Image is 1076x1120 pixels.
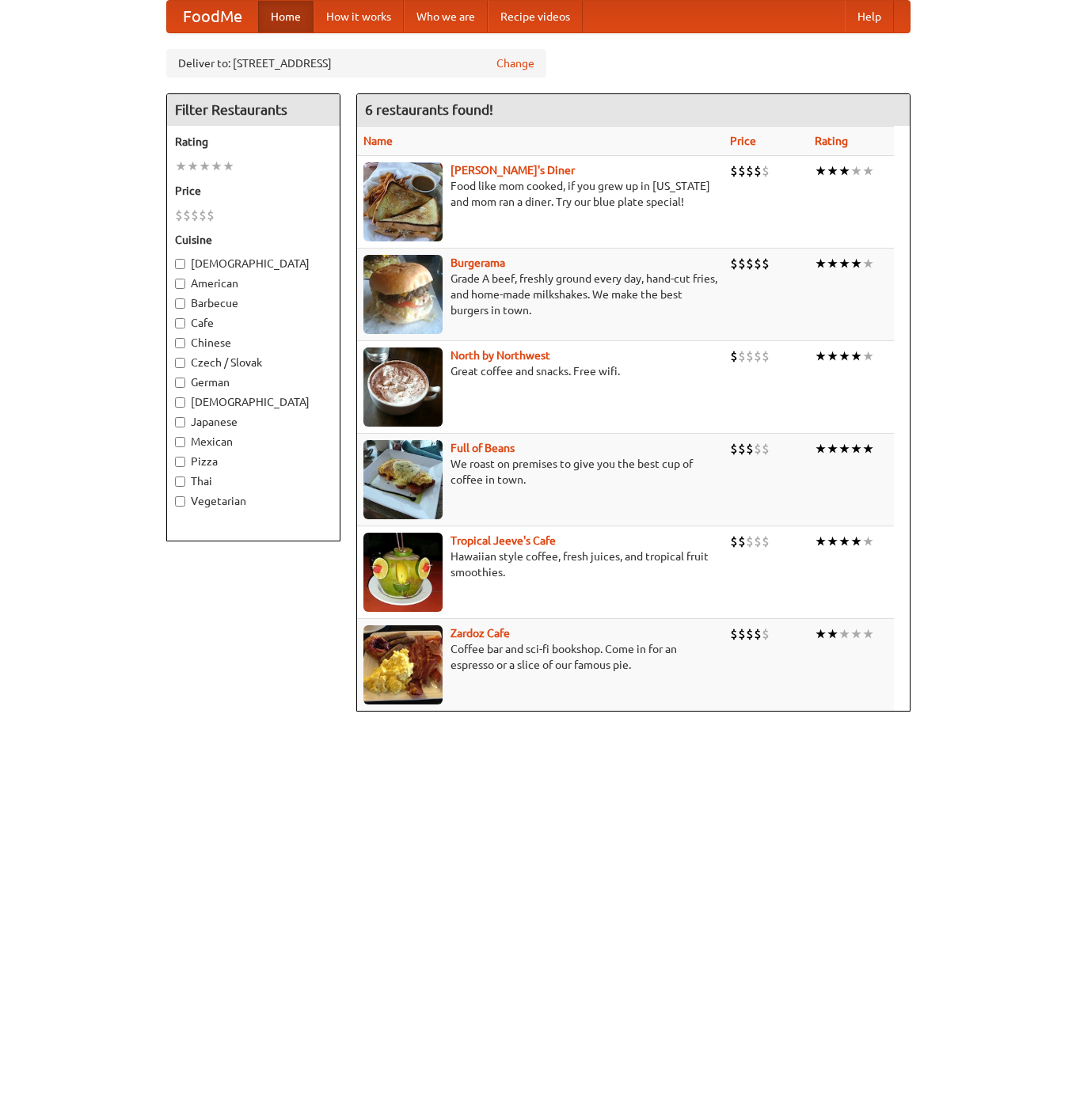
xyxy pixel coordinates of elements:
[746,440,754,457] li: $
[187,158,199,175] li: ★
[175,473,332,489] label: Thai
[827,162,838,180] li: ★
[175,134,332,150] h5: Rating
[175,315,332,331] label: Cafe
[730,162,738,180] li: $
[738,440,746,457] li: $
[175,335,332,351] label: Chinese
[175,417,185,427] input: Japanese
[175,394,332,410] label: [DEMOGRAPHIC_DATA]
[175,457,185,467] input: Pizza
[730,533,738,550] li: $
[738,162,746,180] li: $
[754,440,762,457] li: $
[451,349,550,362] b: North by Northwest
[363,178,717,210] p: Food like mom cooked, if you grew up in [US_STATE] and mom ran a diner. Try our blue plate special!
[175,275,332,291] label: American
[850,162,862,180] li: ★
[363,255,443,334] img: burgerama.jpg
[363,533,443,612] img: jeeves.jpg
[365,102,493,117] ng-pluralize: 6 restaurants found!
[175,279,185,289] input: American
[363,162,443,241] img: sallys.jpg
[838,162,850,180] li: ★
[730,347,738,365] li: $
[451,534,556,547] b: Tropical Jeeve's Cafe
[175,355,332,370] label: Czech / Slovak
[827,440,838,457] li: ★
[211,158,222,175] li: ★
[451,256,505,269] a: Burgerama
[730,625,738,643] li: $
[404,1,488,32] a: Who we are
[496,55,534,71] a: Change
[838,347,850,365] li: ★
[754,255,762,272] li: $
[827,347,838,365] li: ★
[175,434,332,450] label: Mexican
[850,533,862,550] li: ★
[730,135,756,147] a: Price
[175,295,332,311] label: Barbecue
[167,94,340,126] h4: Filter Restaurants
[838,255,850,272] li: ★
[175,378,185,388] input: German
[754,347,762,365] li: $
[862,347,874,365] li: ★
[175,374,332,390] label: German
[827,625,838,643] li: ★
[827,255,838,272] li: ★
[850,255,862,272] li: ★
[762,440,770,457] li: $
[451,627,510,640] a: Zardoz Cafe
[175,298,185,309] input: Barbecue
[175,256,332,271] label: [DEMOGRAPHIC_DATA]
[363,347,443,427] img: north.jpg
[175,207,183,224] li: $
[850,625,862,643] li: ★
[451,442,515,454] a: Full of Beans
[730,255,738,272] li: $
[175,259,185,269] input: [DEMOGRAPHIC_DATA]
[363,641,717,673] p: Coffee bar and sci-fi bookshop. Come in for an espresso or a slice of our famous pie.
[746,625,754,643] li: $
[175,437,185,447] input: Mexican
[862,533,874,550] li: ★
[838,440,850,457] li: ★
[850,347,862,365] li: ★
[738,533,746,550] li: $
[175,183,332,199] h5: Price
[258,1,314,32] a: Home
[363,440,443,519] img: beans.jpg
[746,347,754,365] li: $
[754,162,762,180] li: $
[175,158,187,175] li: ★
[815,347,827,365] li: ★
[363,456,717,488] p: We roast on premises to give you the best cup of coffee in town.
[363,135,393,147] a: Name
[827,533,838,550] li: ★
[762,347,770,365] li: $
[746,255,754,272] li: $
[451,164,575,177] a: [PERSON_NAME]'s Diner
[175,414,332,430] label: Japanese
[815,533,827,550] li: ★
[363,549,717,580] p: Hawaiian style coffee, fresh juices, and tropical fruit smoothies.
[762,162,770,180] li: $
[815,255,827,272] li: ★
[191,207,199,224] li: $
[815,440,827,457] li: ★
[862,440,874,457] li: ★
[754,625,762,643] li: $
[167,1,258,32] a: FoodMe
[175,397,185,408] input: [DEMOGRAPHIC_DATA]
[762,533,770,550] li: $
[488,1,583,32] a: Recipe videos
[762,625,770,643] li: $
[199,158,211,175] li: ★
[363,625,443,704] img: zardoz.jpg
[175,358,185,368] input: Czech / Slovak
[175,454,332,469] label: Pizza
